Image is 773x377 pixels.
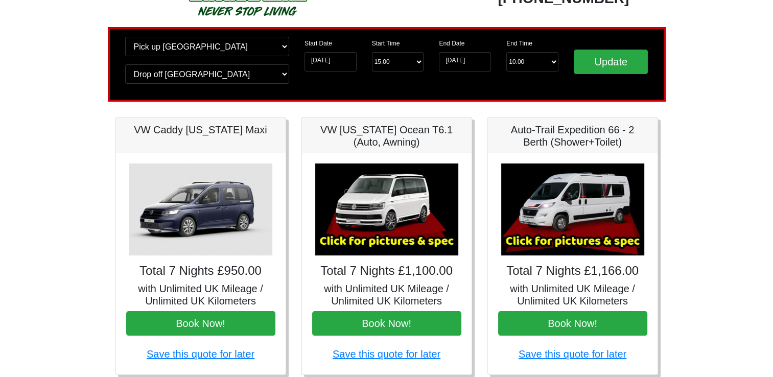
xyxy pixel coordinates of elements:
[439,52,491,72] input: Return Date
[147,348,254,360] a: Save this quote for later
[498,124,647,148] h5: Auto-Trail Expedition 66 - 2 Berth (Shower+Toilet)
[519,348,626,360] a: Save this quote for later
[498,282,647,307] h5: with Unlimited UK Mileage / Unlimited UK Kilometers
[333,348,440,360] a: Save this quote for later
[498,311,647,336] button: Book Now!
[129,163,272,255] img: VW Caddy California Maxi
[315,163,458,255] img: VW California Ocean T6.1 (Auto, Awning)
[372,39,400,48] label: Start Time
[498,264,647,278] h4: Total 7 Nights £1,166.00
[439,39,464,48] label: End Date
[304,39,332,48] label: Start Date
[312,311,461,336] button: Book Now!
[126,311,275,336] button: Book Now!
[574,50,648,74] input: Update
[312,282,461,307] h5: with Unlimited UK Mileage / Unlimited UK Kilometers
[312,124,461,148] h5: VW [US_STATE] Ocean T6.1 (Auto, Awning)
[501,163,644,255] img: Auto-Trail Expedition 66 - 2 Berth (Shower+Toilet)
[312,264,461,278] h4: Total 7 Nights £1,100.00
[304,52,357,72] input: Start Date
[506,39,532,48] label: End Time
[126,282,275,307] h5: with Unlimited UK Mileage / Unlimited UK Kilometers
[126,124,275,136] h5: VW Caddy [US_STATE] Maxi
[126,264,275,278] h4: Total 7 Nights £950.00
